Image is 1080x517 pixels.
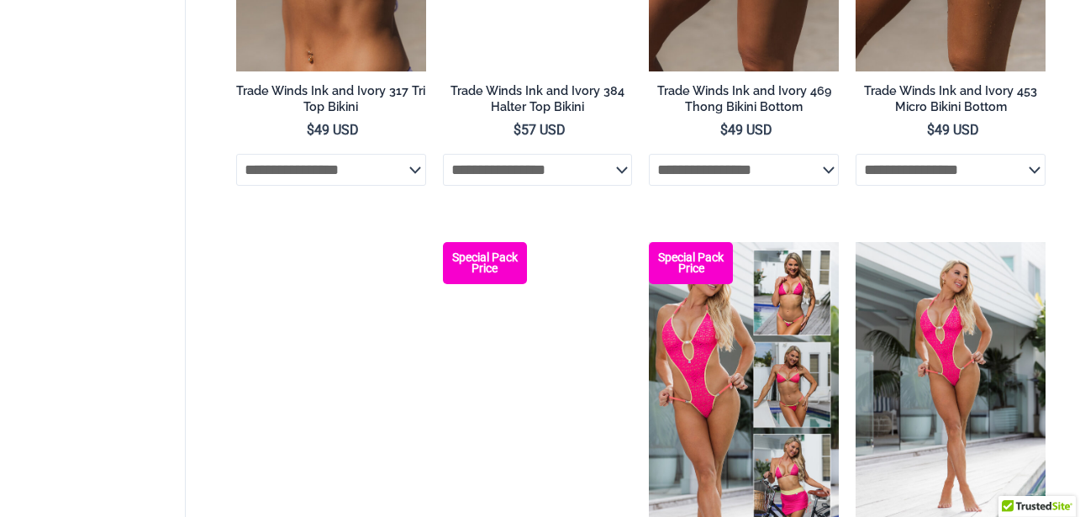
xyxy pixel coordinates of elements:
[927,122,935,138] span: $
[856,83,1046,114] h2: Trade Winds Ink and Ivory 453 Micro Bikini Bottom
[443,252,527,274] b: Special Pack Price
[649,252,733,274] b: Special Pack Price
[443,83,633,121] a: Trade Winds Ink and Ivory 384 Halter Top Bikini
[720,122,772,138] bdi: 49 USD
[443,83,633,114] h2: Trade Winds Ink and Ivory 384 Halter Top Bikini
[236,83,426,114] h2: Trade Winds Ink and Ivory 317 Tri Top Bikini
[649,83,839,114] h2: Trade Winds Ink and Ivory 469 Thong Bikini Bottom
[927,122,979,138] bdi: 49 USD
[720,122,728,138] span: $
[514,122,566,138] bdi: 57 USD
[514,122,521,138] span: $
[856,83,1046,121] a: Trade Winds Ink and Ivory 453 Micro Bikini Bottom
[307,122,359,138] bdi: 49 USD
[649,83,839,121] a: Trade Winds Ink and Ivory 469 Thong Bikini Bottom
[236,83,426,121] a: Trade Winds Ink and Ivory 317 Tri Top Bikini
[307,122,314,138] span: $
